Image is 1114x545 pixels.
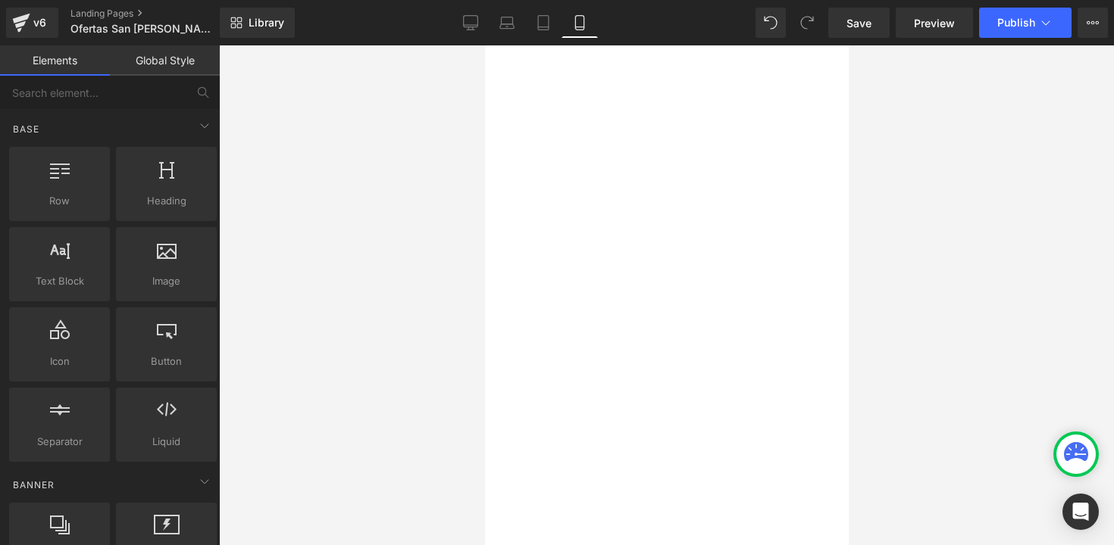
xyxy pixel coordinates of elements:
[6,8,58,38] a: v6
[979,8,1072,38] button: Publish
[120,193,212,209] span: Heading
[896,8,973,38] a: Preview
[120,273,212,289] span: Image
[14,353,105,369] span: Icon
[11,122,41,136] span: Base
[14,273,105,289] span: Text Block
[220,8,295,38] a: New Library
[562,8,598,38] a: Mobile
[110,45,220,76] a: Global Style
[14,434,105,450] span: Separator
[1062,494,1099,530] div: Open Intercom Messenger
[14,193,105,209] span: Row
[914,15,955,31] span: Preview
[846,15,871,31] span: Save
[997,17,1035,29] span: Publish
[525,8,562,38] a: Tablet
[70,23,214,35] span: Ofertas San [PERSON_NAME]
[1078,8,1108,38] button: More
[792,8,822,38] button: Redo
[70,8,243,20] a: Landing Pages
[120,353,212,369] span: Button
[11,478,56,492] span: Banner
[120,434,212,450] span: Liquid
[30,13,49,33] div: v6
[249,16,284,30] span: Library
[756,8,786,38] button: Undo
[489,8,525,38] a: Laptop
[452,8,489,38] a: Desktop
